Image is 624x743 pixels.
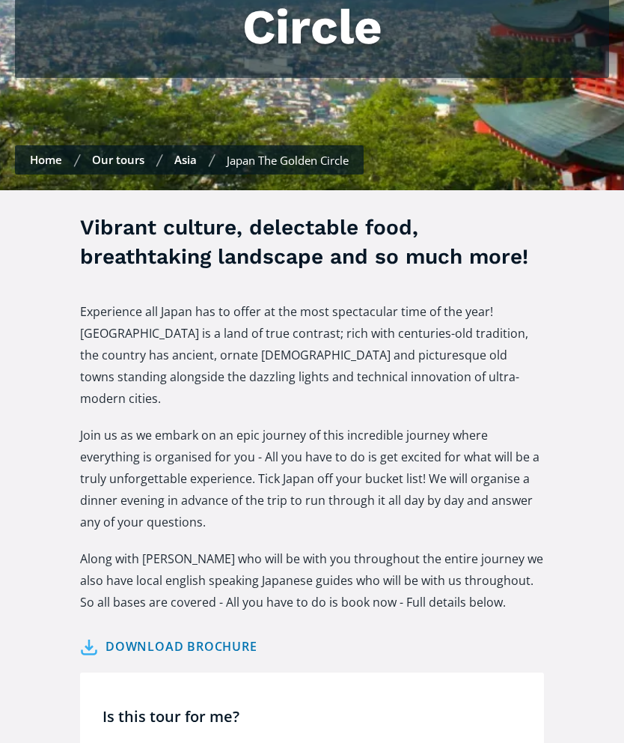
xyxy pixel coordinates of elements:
[92,152,144,167] a: Our tours
[80,548,544,613] p: Along with [PERSON_NAME] who will be with you throughout the entire journey we also have local en...
[80,213,544,271] h3: Vibrant culture, delectable food, breathtaking landscape and so much more!
[80,301,544,410] p: Experience all Japan has to offer at the most spectacular time of the year! [GEOGRAPHIC_DATA] is ...
[15,145,364,175] nav: Breadcrumbs
[80,636,257,658] a: Download brochure
[103,706,536,727] h4: Is this tour for me?
[174,152,197,167] a: Asia
[30,152,62,167] a: Home
[227,153,349,168] div: Japan The Golden Circle
[80,425,544,533] p: Join us as we embark on an epic journey of this incredible journey where everything is organised ...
